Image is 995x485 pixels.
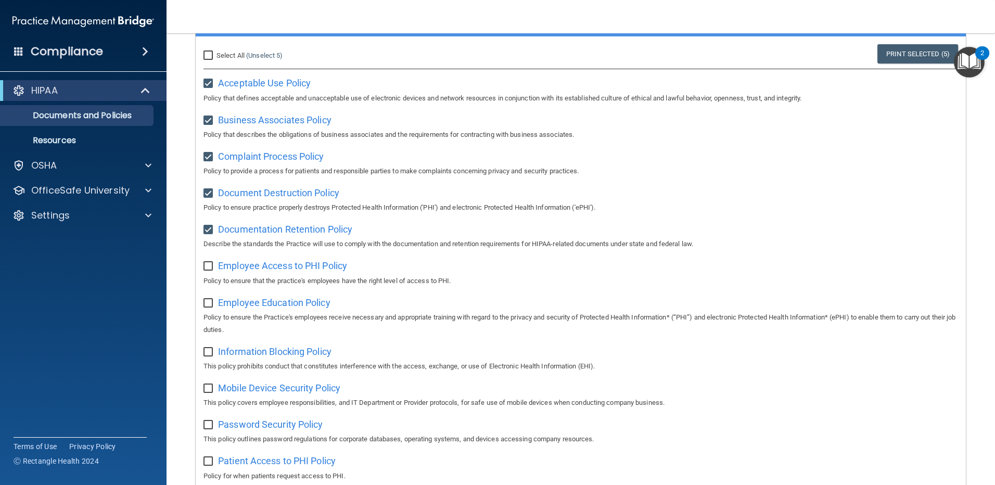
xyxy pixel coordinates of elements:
p: Settings [31,209,70,222]
p: This policy covers employee responsibilities, and IT Department or Provider protocols, for safe u... [203,397,958,409]
img: PMB logo [12,11,154,32]
p: Policy for when patients request access to PHI. [203,470,958,482]
a: HIPAA [12,84,151,97]
p: Policy to ensure practice properly destroys Protected Health Information ('PHI') and electronic P... [203,201,958,214]
p: OSHA [31,159,57,172]
p: Policy that describes the obligations of business associates and the requirements for contracting... [203,129,958,141]
span: Complaint Process Policy [218,151,324,162]
p: This policy outlines password regulations for corporate databases, operating systems, and devices... [203,433,958,445]
span: Ⓒ Rectangle Health 2024 [14,456,99,466]
a: Terms of Use [14,441,57,452]
span: Select All [216,52,245,59]
p: Resources [7,135,149,146]
button: Open Resource Center, 2 new notifications [954,47,985,78]
p: Describe the standards the Practice will use to comply with the documentation and retention requi... [203,238,958,250]
p: HIPAA [31,84,58,97]
span: Information Blocking Policy [218,346,331,357]
a: OfficeSafe University [12,184,151,197]
input: Select All (Unselect 5) [203,52,215,60]
p: Policy to ensure that the practice's employees have the right level of access to PHI. [203,275,958,287]
span: Mobile Device Security Policy [218,382,340,393]
h4: Compliance [31,44,103,59]
p: Documents and Policies [7,110,149,121]
a: Settings [12,209,151,222]
p: This policy prohibits conduct that constitutes interference with the access, exchange, or use of ... [203,360,958,373]
a: OSHA [12,159,151,172]
p: Policy to ensure the Practice's employees receive necessary and appropriate training with regard ... [203,311,958,336]
span: Business Associates Policy [218,114,331,125]
span: Acceptable Use Policy [218,78,311,88]
span: Employee Access to PHI Policy [218,260,347,271]
div: 2 [980,53,984,67]
span: Patient Access to PHI Policy [218,455,336,466]
span: Employee Education Policy [218,297,330,308]
a: (Unselect 5) [246,52,283,59]
span: Password Security Policy [218,419,323,430]
a: Print Selected (5) [877,44,958,63]
span: Documentation Retention Policy [218,224,352,235]
span: Document Destruction Policy [218,187,339,198]
p: Policy that defines acceptable and unacceptable use of electronic devices and network resources i... [203,92,958,105]
a: Privacy Policy [69,441,116,452]
p: Policy to provide a process for patients and responsible parties to make complaints concerning pr... [203,165,958,177]
p: OfficeSafe University [31,184,130,197]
